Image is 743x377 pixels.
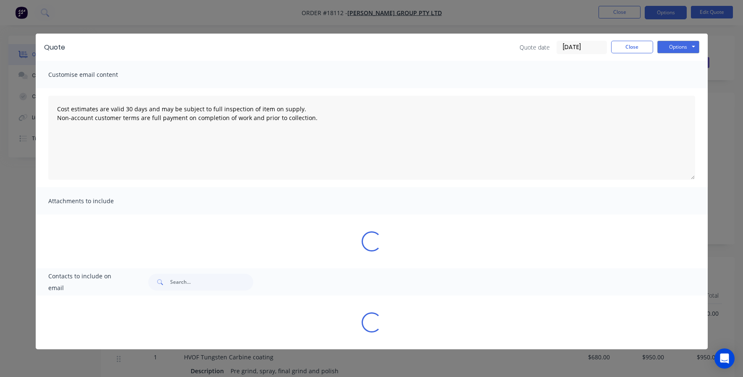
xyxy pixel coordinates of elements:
[657,41,699,53] button: Options
[611,41,653,53] button: Close
[48,270,128,294] span: Contacts to include on email
[520,43,550,52] span: Quote date
[48,96,695,180] textarea: Cost estimates are valid 30 days and may be subject to full inspection of item on supply. Non-acc...
[44,42,65,52] div: Quote
[48,69,141,81] span: Customise email content
[170,274,253,291] input: Search...
[714,348,735,369] div: Open Intercom Messenger
[48,195,141,207] span: Attachments to include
